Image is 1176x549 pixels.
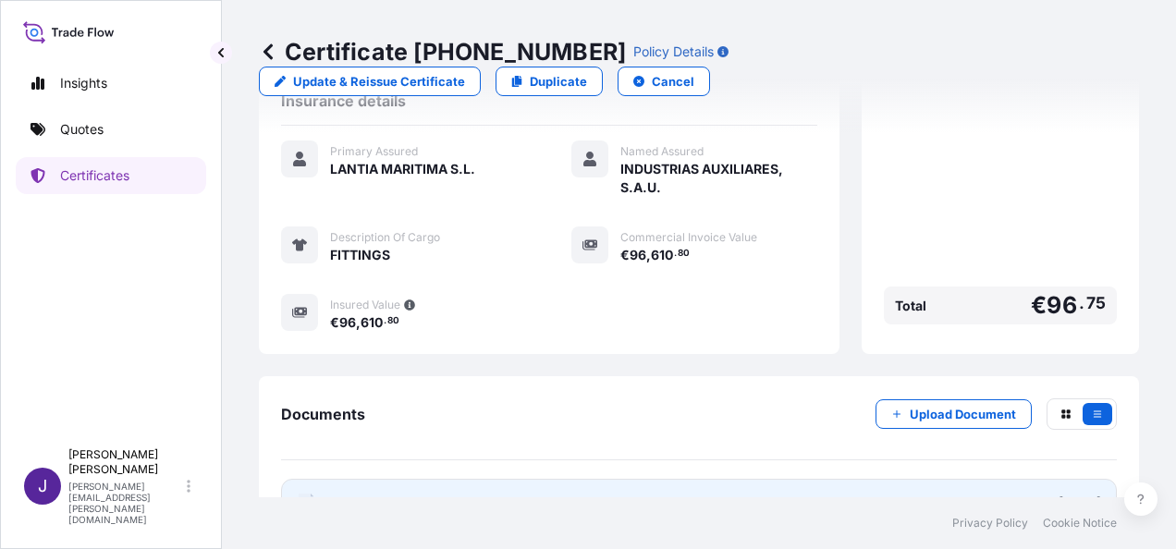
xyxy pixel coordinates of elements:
p: Duplicate [530,72,587,91]
span: 80 [387,318,399,324]
a: Certificates [16,157,206,194]
span: . [384,318,386,324]
span: 610 [651,249,673,262]
p: Upload Document [910,405,1016,423]
span: 75 [1086,298,1106,309]
div: [DATE] [1059,494,1101,512]
span: 96 [339,316,356,329]
span: 80 [678,250,690,257]
span: 610 [361,316,383,329]
span: € [1031,294,1047,317]
p: Quotes [60,120,104,139]
span: LANTIA MARITIMA S.L. [330,160,475,178]
p: Policy Details [633,43,714,61]
span: . [1079,298,1084,309]
span: 96 [1047,294,1076,317]
span: Primary Assured [330,144,418,159]
a: Update & Reissue Certificate [259,67,481,96]
button: Upload Document [876,399,1032,429]
a: Duplicate [496,67,603,96]
span: Documents [281,405,365,423]
span: , [356,316,361,329]
span: INDUSTRIAS AUXILIARES, S.A.U. [620,160,817,197]
span: . [674,250,677,257]
p: Insights [60,74,107,92]
button: Cancel [618,67,710,96]
span: Named Assured [620,144,704,159]
span: Description Of Cargo [330,230,440,245]
a: PDFCertificate[DATE] [281,479,1117,527]
span: Total [895,297,926,315]
span: FITTINGS [330,246,390,264]
span: Commercial Invoice Value [620,230,757,245]
span: , [646,249,651,262]
a: Privacy Policy [952,516,1028,531]
span: 96 [630,249,646,262]
p: Certificates [60,166,129,185]
a: Insights [16,65,206,102]
a: Quotes [16,111,206,148]
span: Certificate [330,494,397,512]
p: Cancel [652,72,694,91]
span: € [330,316,339,329]
p: [PERSON_NAME][EMAIL_ADDRESS][PERSON_NAME][DOMAIN_NAME] [68,481,183,525]
a: Cookie Notice [1043,516,1117,531]
span: Insured Value [330,298,400,312]
p: Certificate [PHONE_NUMBER] [259,37,626,67]
span: € [620,249,630,262]
span: J [38,477,47,495]
p: [PERSON_NAME] [PERSON_NAME] [68,447,183,477]
p: Update & Reissue Certificate [293,72,465,91]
